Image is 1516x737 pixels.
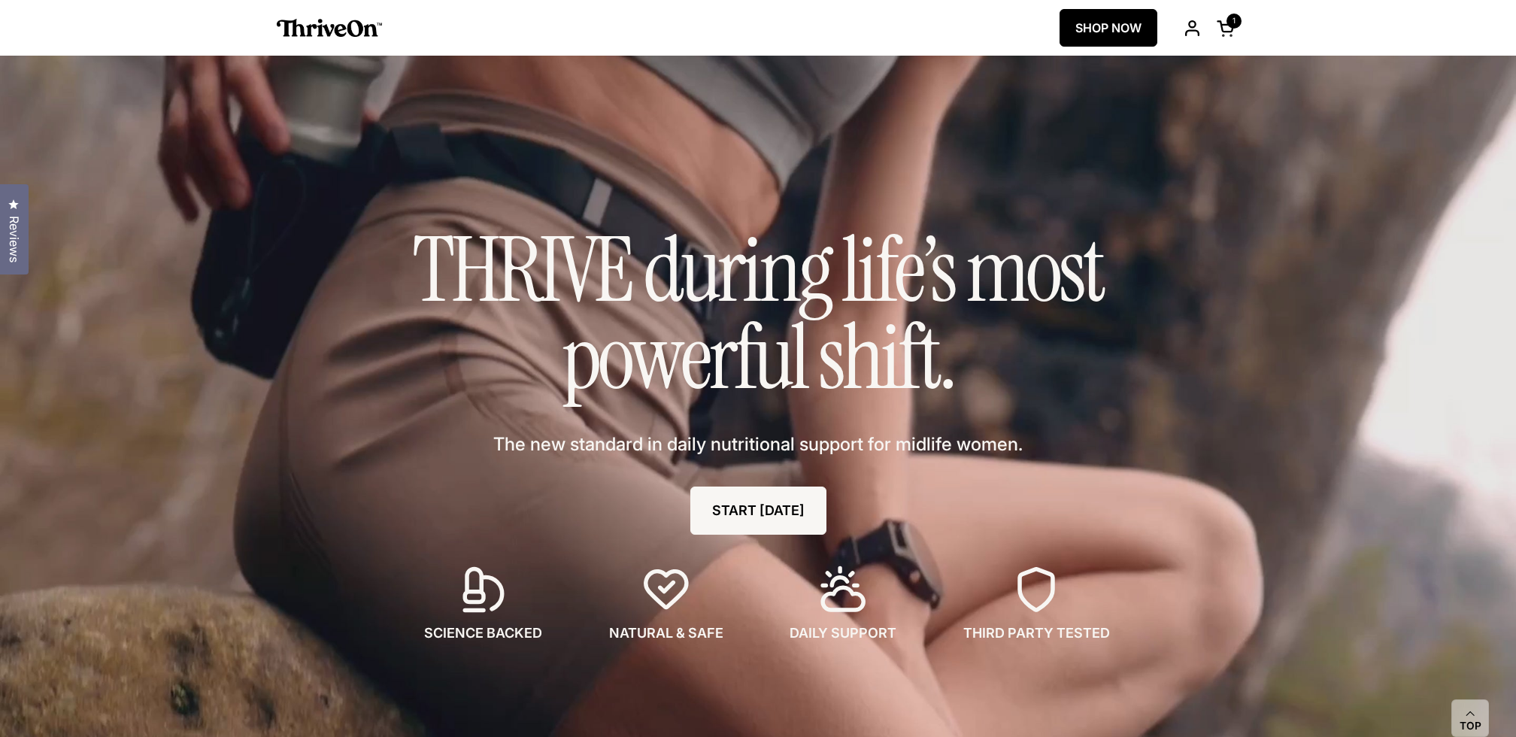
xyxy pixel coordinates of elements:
span: Top [1460,720,1481,733]
span: NATURAL & SAFE [609,623,723,643]
h1: THRIVE during life’s most powerful shift. [382,226,1134,402]
a: START [DATE] [690,487,826,535]
a: SHOP NOW [1060,9,1157,47]
span: The new standard in daily nutritional support for midlife women. [493,432,1023,457]
span: Reviews [4,216,23,262]
span: DAILY SUPPORT [790,623,896,643]
span: SCIENCE BACKED [424,623,542,643]
span: THIRD PARTY TESTED [963,623,1110,643]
